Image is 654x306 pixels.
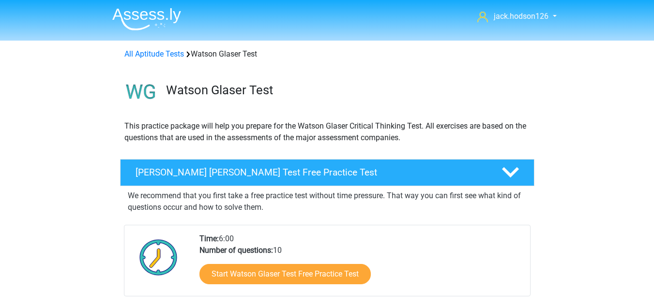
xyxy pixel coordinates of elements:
[121,48,534,60] div: Watson Glaser Test
[134,233,183,281] img: Clock
[166,83,527,98] h3: Watson Glaser Test
[199,264,371,284] a: Start Watson Glaser Test Free Practice Test
[112,8,181,30] img: Assessly
[199,234,219,243] b: Time:
[124,120,530,144] p: This practice package will help you prepare for the Watson Glaser Critical Thinking Test. All exe...
[128,190,527,213] p: We recommend that you first take a free practice test without time pressure. That way you can fir...
[192,233,530,296] div: 6:00 10
[136,167,486,178] h4: [PERSON_NAME] [PERSON_NAME] Test Free Practice Test
[473,11,549,22] a: jack.hodson126
[494,12,548,21] span: jack.hodson126
[116,159,538,186] a: [PERSON_NAME] [PERSON_NAME] Test Free Practice Test
[199,246,273,255] b: Number of questions:
[121,72,162,113] img: watson glaser test
[124,49,184,58] a: All Aptitude Tests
